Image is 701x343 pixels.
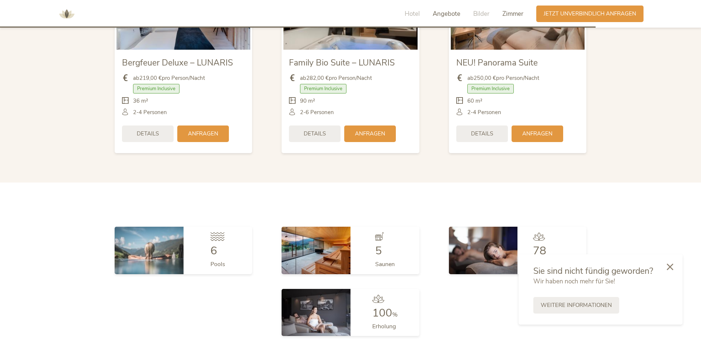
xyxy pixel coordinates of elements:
span: Premium Inclusive [133,84,179,93]
span: Pools [210,260,225,268]
span: % [392,311,398,319]
span: ab pro Person/Nacht [300,74,372,82]
b: 282,00 € [306,74,329,82]
span: Details [471,130,493,138]
span: 5 [375,243,382,258]
b: 219,00 € [139,74,162,82]
span: Hotel [405,10,420,18]
span: 60 m² [467,97,482,105]
span: 6 [210,243,217,258]
span: 90 m² [300,97,315,105]
span: Saunen [375,260,395,268]
span: Premium Inclusive [467,84,514,93]
span: Jetzt unverbindlich anfragen [544,10,636,18]
a: Weitere Informationen [533,297,619,314]
span: Premium Inclusive [300,84,346,93]
b: 250,00 € [474,74,496,82]
a: AMONTI & LUNARIS Wellnessresort [56,11,78,16]
span: Details [304,130,326,138]
span: 2-6 Personen [300,109,334,116]
span: ab pro Person/Nacht [133,74,205,82]
span: ab pro Person/Nacht [467,74,539,82]
span: 36 m² [133,97,148,105]
span: Anfragen [355,130,385,138]
span: Anfragen [188,130,218,138]
span: Bergfeuer Deluxe – LUNARIS [122,57,233,68]
span: Anfragen [522,130,552,138]
span: Bilder [473,10,489,18]
span: Angebote [433,10,460,18]
img: AMONTI & LUNARIS Wellnessresort [56,3,78,25]
span: Zimmer [502,10,523,18]
span: Details [137,130,159,138]
span: Weitere Informationen [541,301,612,309]
span: 100 [372,305,392,321]
span: Family Bio Suite – LUNARIS [289,57,395,68]
span: Wir haben noch mehr für Sie! [533,277,615,286]
span: Erholung [372,322,396,330]
span: 2-4 Personen [467,109,501,116]
span: NEU! Panorama Suite [456,57,538,68]
span: 78 [533,243,546,258]
span: Sie sind nicht fündig geworden? [533,265,653,277]
span: 2-4 Personen [133,109,167,116]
